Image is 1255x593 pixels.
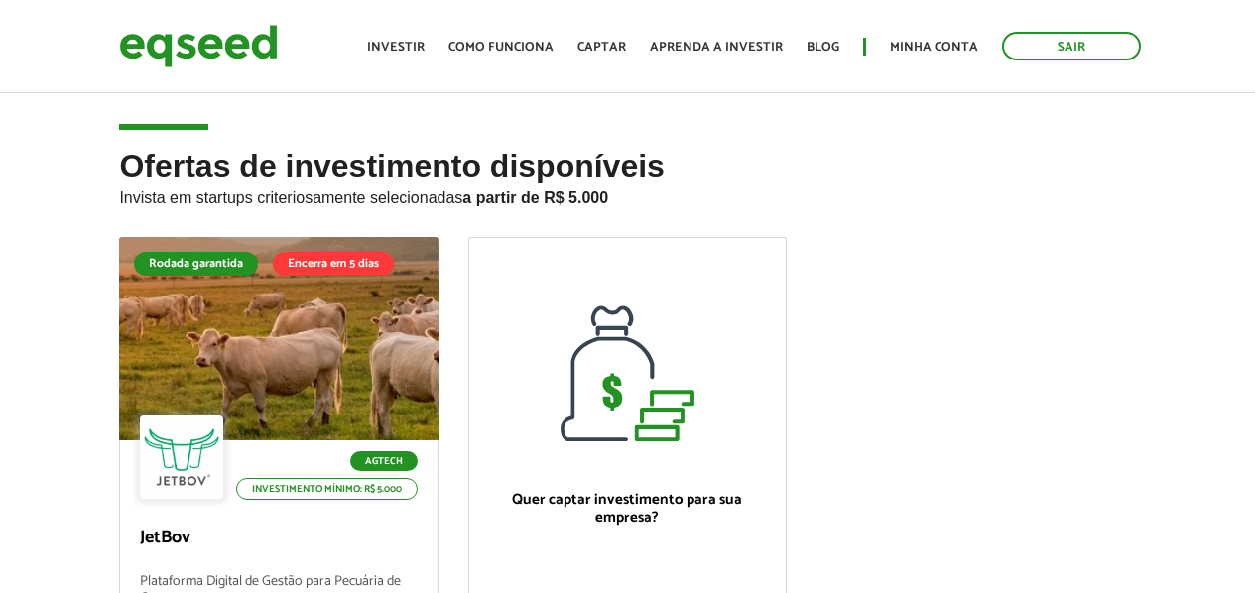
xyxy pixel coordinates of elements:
[1002,32,1141,60] a: Sair
[448,41,554,54] a: Como funciona
[577,41,626,54] a: Captar
[462,189,608,206] strong: a partir de R$ 5.000
[890,41,978,54] a: Minha conta
[236,478,418,500] p: Investimento mínimo: R$ 5.000
[273,252,394,276] div: Encerra em 5 dias
[119,20,278,72] img: EqSeed
[134,252,258,276] div: Rodada garantida
[367,41,425,54] a: Investir
[350,451,418,471] p: Agtech
[140,528,417,549] p: JetBov
[807,41,839,54] a: Blog
[650,41,783,54] a: Aprenda a investir
[119,183,1135,207] p: Invista em startups criteriosamente selecionadas
[489,491,766,527] p: Quer captar investimento para sua empresa?
[119,149,1135,237] h2: Ofertas de investimento disponíveis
